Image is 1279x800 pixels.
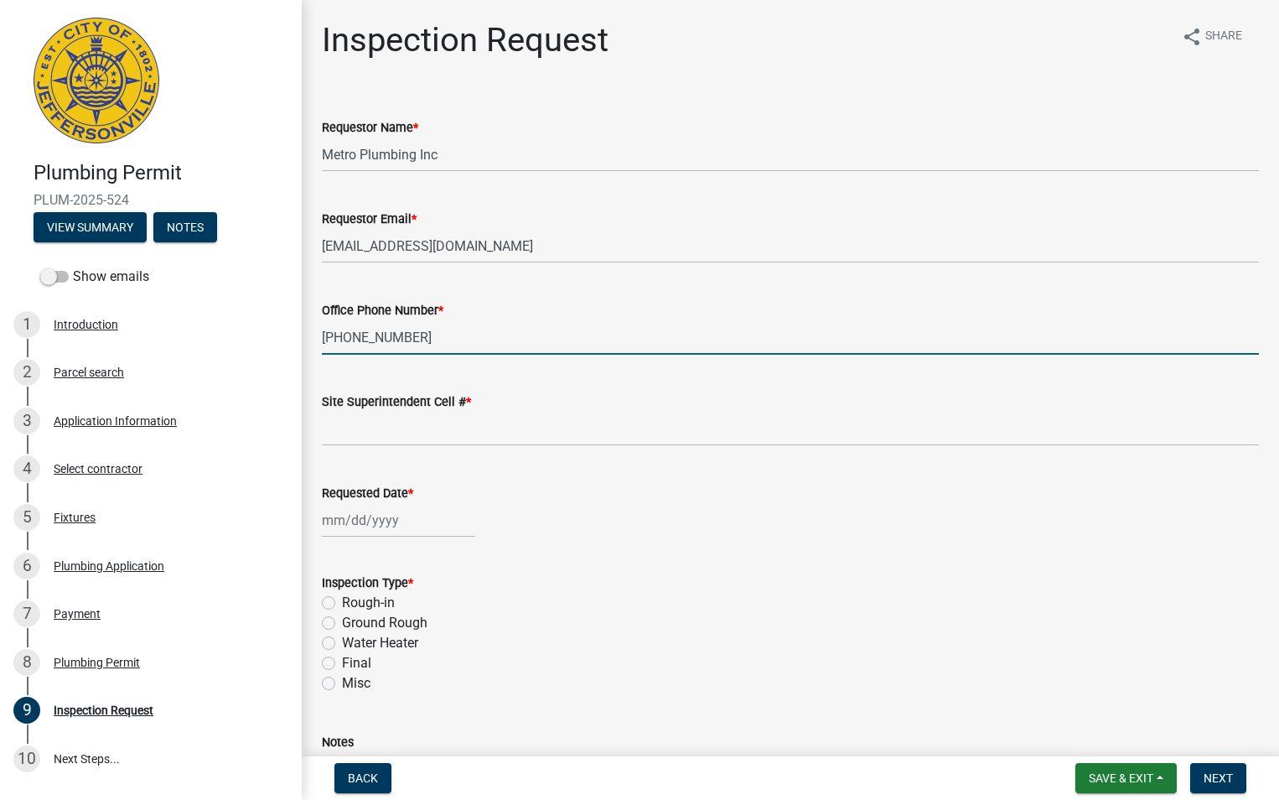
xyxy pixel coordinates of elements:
[322,488,413,500] label: Requested Date
[54,415,177,427] div: Application Information
[40,267,149,287] label: Show emails
[1204,771,1233,785] span: Next
[13,359,40,386] div: 2
[322,20,608,60] h1: Inspection Request
[34,18,159,143] img: City of Jeffersonville, Indiana
[13,553,40,579] div: 6
[322,503,475,538] input: mm/dd/yyyy
[54,657,140,668] div: Plumbing Permit
[1205,27,1242,47] span: Share
[342,593,395,613] label: Rough-in
[322,122,418,134] label: Requestor Name
[1190,763,1246,793] button: Next
[34,192,268,208] span: PLUM-2025-524
[34,221,147,235] wm-modal-confirm: Summary
[54,366,124,378] div: Parcel search
[34,212,147,242] button: View Summary
[342,673,370,694] label: Misc
[322,737,354,749] label: Notes
[322,397,471,408] label: Site Superintendent Cell #
[13,697,40,724] div: 9
[342,653,371,673] label: Final
[13,504,40,531] div: 5
[348,771,378,785] span: Back
[1089,771,1153,785] span: Save & Exit
[54,319,118,330] div: Introduction
[153,221,217,235] wm-modal-confirm: Notes
[322,578,413,590] label: Inspection Type
[54,704,153,716] div: Inspection Request
[13,311,40,338] div: 1
[1075,763,1177,793] button: Save & Exit
[34,161,288,185] h4: Plumbing Permit
[153,212,217,242] button: Notes
[13,649,40,676] div: 8
[342,613,427,633] label: Ground Rough
[1168,20,1256,53] button: shareShare
[322,214,417,226] label: Requestor Email
[13,745,40,772] div: 10
[1182,27,1202,47] i: share
[54,560,164,572] div: Plumbing Application
[54,512,96,523] div: Fixtures
[13,600,40,627] div: 7
[322,305,443,317] label: Office Phone Number
[13,455,40,482] div: 4
[342,633,418,653] label: Water Heater
[334,763,391,793] button: Back
[54,608,101,620] div: Payment
[54,463,142,475] div: Select contractor
[13,408,40,434] div: 3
